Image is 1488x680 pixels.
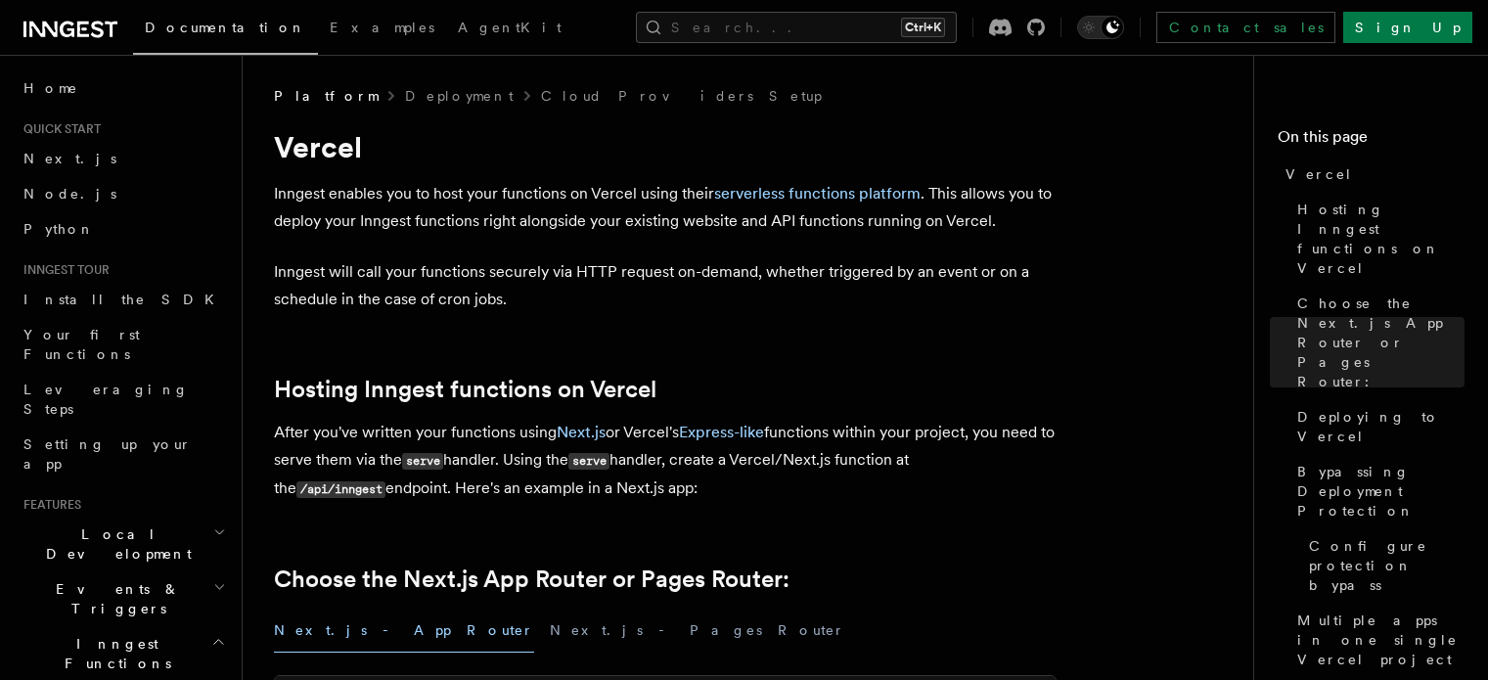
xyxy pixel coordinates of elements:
a: Hosting Inngest functions on Vercel [1289,192,1465,286]
p: After you've written your functions using or Vercel's functions within your project, you need to ... [274,419,1057,503]
kbd: Ctrl+K [901,18,945,37]
a: Examples [318,6,446,53]
span: Documentation [145,20,306,35]
span: Vercel [1285,164,1353,184]
a: Vercel [1278,157,1465,192]
a: Python [16,211,230,247]
a: Home [16,70,230,106]
span: Hosting Inngest functions on Vercel [1297,200,1465,278]
a: Choose the Next.js App Router or Pages Router: [1289,286,1465,399]
span: Inngest Functions [16,634,211,673]
span: AgentKit [458,20,562,35]
span: Python [23,221,95,237]
span: Examples [330,20,434,35]
code: serve [568,453,609,470]
p: Inngest enables you to host your functions on Vercel using their . This allows you to deploy your... [274,180,1057,235]
span: Home [23,78,78,98]
a: AgentKit [446,6,573,53]
a: Sign Up [1343,12,1472,43]
a: Contact sales [1156,12,1335,43]
span: Next.js [23,151,116,166]
a: Deploying to Vercel [1289,399,1465,454]
span: Leveraging Steps [23,382,189,417]
button: Local Development [16,517,230,571]
a: Documentation [133,6,318,55]
a: Next.js [16,141,230,176]
a: Configure protection bypass [1301,528,1465,603]
p: Inngest will call your functions securely via HTTP request on-demand, whether triggered by an eve... [274,258,1057,313]
a: Cloud Providers Setup [541,86,822,106]
a: Leveraging Steps [16,372,230,427]
h4: On this page [1278,125,1465,157]
a: Deployment [405,86,514,106]
a: Install the SDK [16,282,230,317]
span: Deploying to Vercel [1297,407,1465,446]
a: Node.js [16,176,230,211]
span: Events & Triggers [16,579,213,618]
button: Next.js - App Router [274,609,534,653]
span: Inngest tour [16,262,110,278]
code: serve [402,453,443,470]
a: Choose the Next.js App Router or Pages Router: [274,566,789,593]
span: Your first Functions [23,327,140,362]
a: serverless functions platform [714,184,921,203]
span: Platform [274,86,378,106]
button: Next.js - Pages Router [550,609,845,653]
span: Node.js [23,186,116,202]
span: Features [16,497,81,513]
code: /api/inngest [296,481,385,498]
a: Setting up your app [16,427,230,481]
span: Choose the Next.js App Router or Pages Router: [1297,294,1465,391]
span: Configure protection bypass [1309,536,1465,595]
a: Multiple apps in one single Vercel project [1289,603,1465,677]
a: Next.js [557,423,606,441]
span: Local Development [16,524,213,564]
span: Install the SDK [23,292,226,307]
button: Search...Ctrl+K [636,12,957,43]
a: Your first Functions [16,317,230,372]
span: Quick start [16,121,101,137]
button: Toggle dark mode [1077,16,1124,39]
span: Setting up your app [23,436,192,472]
h1: Vercel [274,129,1057,164]
a: Bypassing Deployment Protection [1289,454,1465,528]
a: Hosting Inngest functions on Vercel [274,376,656,403]
span: Bypassing Deployment Protection [1297,462,1465,521]
a: Express-like [679,423,764,441]
button: Events & Triggers [16,571,230,626]
span: Multiple apps in one single Vercel project [1297,611,1465,669]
